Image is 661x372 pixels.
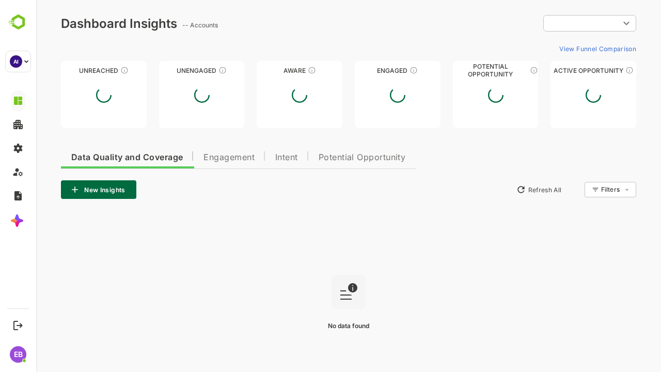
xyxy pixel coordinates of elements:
div: Dashboard Insights [25,16,141,31]
button: Logout [11,318,25,332]
div: These accounts are MQAs and can be passed on to Inside Sales [494,66,502,74]
div: Filters [565,185,584,193]
div: EB [10,346,26,363]
div: AI [10,55,22,68]
span: No data found [292,322,333,330]
span: Potential Opportunity [282,153,370,162]
div: Potential Opportunity [417,67,502,74]
div: Filters [564,180,600,199]
button: New Insights [25,180,100,199]
div: These accounts have just entered the buying cycle and need further nurturing [272,66,280,74]
div: These accounts have not shown enough engagement and need nurturing [182,66,191,74]
div: ​ [507,14,600,33]
div: Engaged [319,67,404,74]
div: Aware [221,67,306,74]
button: View Funnel Comparison [519,40,600,57]
div: Unreached [25,67,111,74]
span: Engagement [167,153,218,162]
button: Refresh All [476,181,530,198]
div: These accounts have open opportunities which might be at any of the Sales Stages [589,66,597,74]
ag: -- Accounts [146,21,185,29]
div: Unengaged [123,67,209,74]
div: Active Opportunity [514,67,600,74]
span: Intent [239,153,262,162]
span: Data Quality and Coverage [35,153,147,162]
img: BambooboxLogoMark.f1c84d78b4c51b1a7b5f700c9845e183.svg [5,12,32,32]
div: These accounts have not been engaged with for a defined time period [84,66,92,74]
div: These accounts are warm, further nurturing would qualify them to MQAs [373,66,382,74]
